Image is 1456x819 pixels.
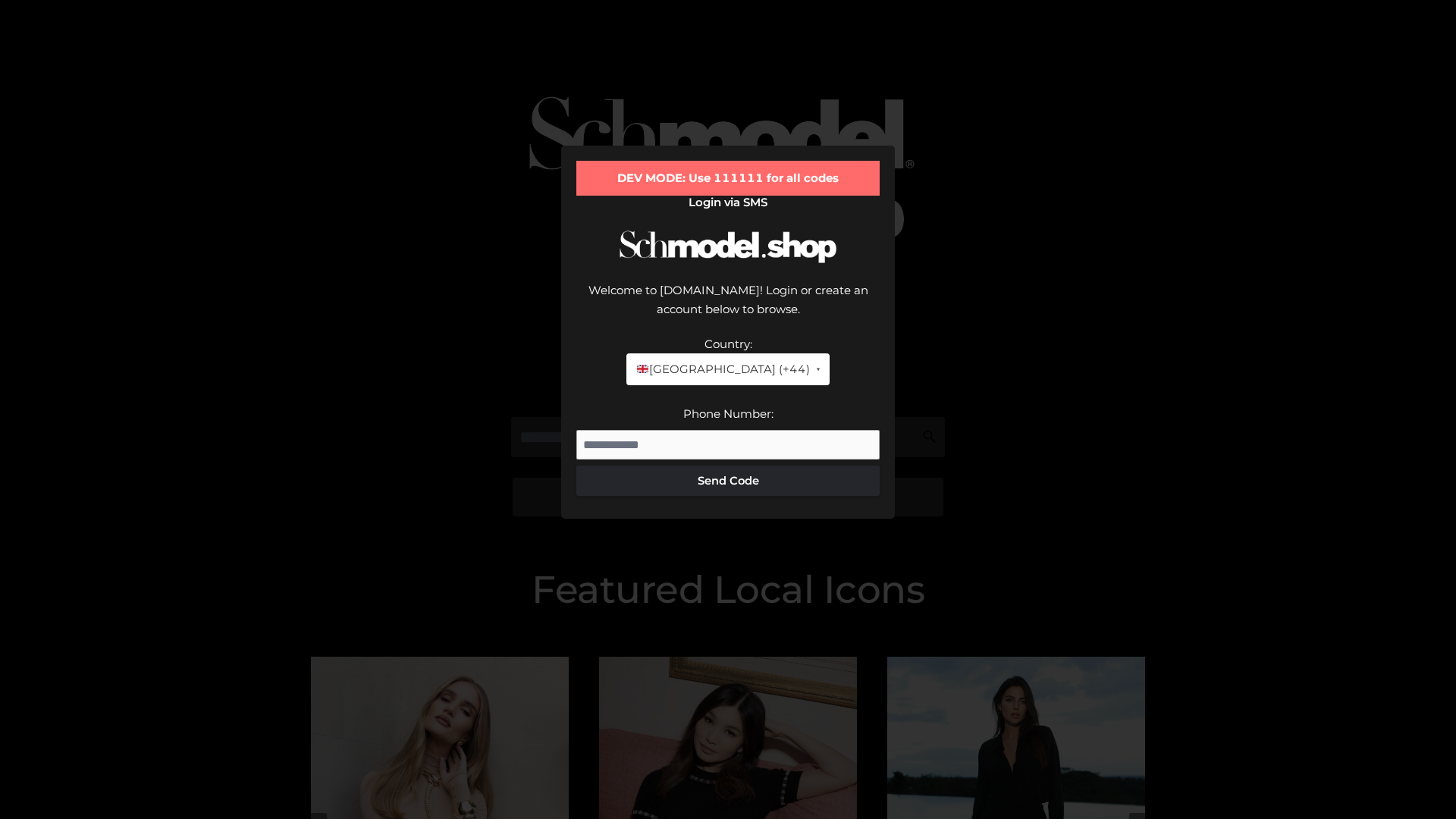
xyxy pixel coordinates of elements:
div: Welcome to [DOMAIN_NAME]! Login or create an account below to browse. [576,281,880,334]
label: Phone Number: [683,406,773,421]
div: DEV MODE: Use 111111 for all codes [576,161,880,196]
label: Country: [704,337,752,351]
img: 🇬🇧 [637,363,648,375]
span: [GEOGRAPHIC_DATA] (+44) [635,359,809,379]
img: Schmodel Logo [614,217,842,277]
button: Send Code [576,466,880,496]
h2: Login via SMS [576,196,880,209]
